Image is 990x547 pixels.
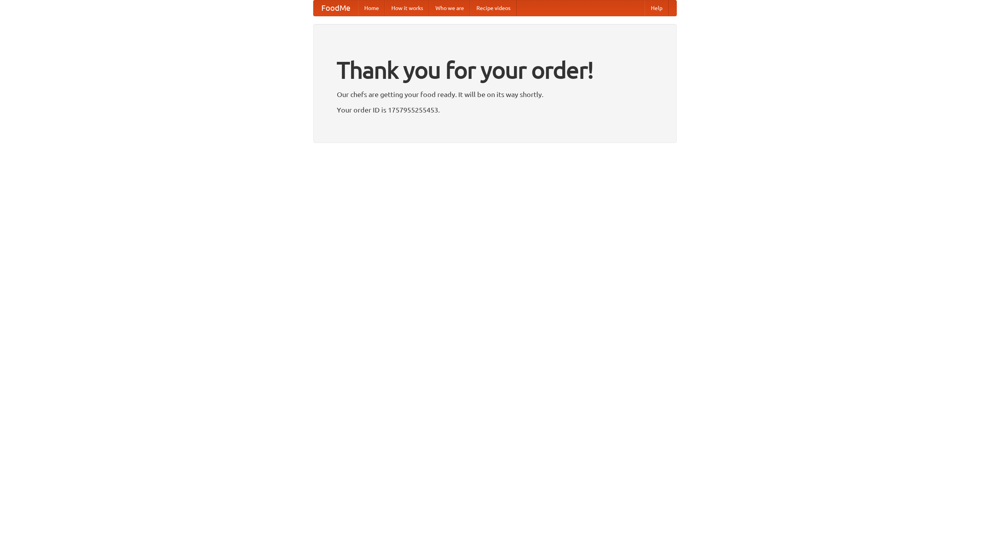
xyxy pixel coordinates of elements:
a: How it works [385,0,429,16]
p: Your order ID is 1757955255453. [337,104,653,116]
p: Our chefs are getting your food ready. It will be on its way shortly. [337,89,653,100]
a: Who we are [429,0,470,16]
a: FoodMe [314,0,358,16]
a: Help [645,0,669,16]
a: Home [358,0,385,16]
a: Recipe videos [470,0,517,16]
h1: Thank you for your order! [337,51,653,89]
